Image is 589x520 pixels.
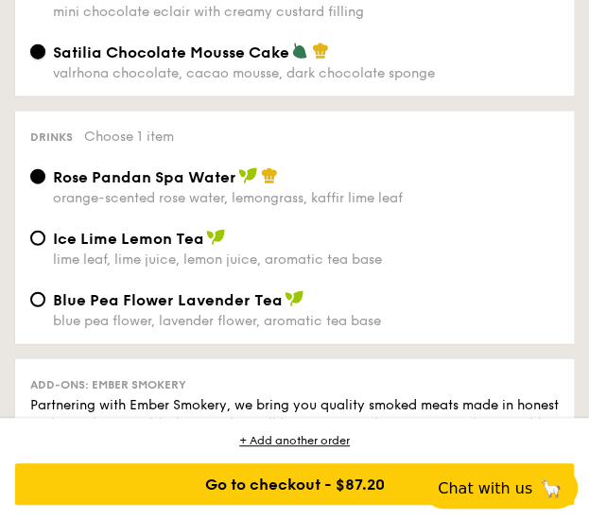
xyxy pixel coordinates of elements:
[30,378,186,391] span: Add-ons: Ember Smokery
[53,291,283,309] span: Blue Pea Flower Lavender Tea
[206,229,225,246] img: icon-vegan.f8ff3823.svg
[540,477,563,499] span: 🦙
[312,43,329,60] img: icon-chef-hat.a58ddaea.svg
[30,396,559,453] div: Partnering with Ember Smokery, we bring you quality smoked meats made in honest and time-honoured...
[84,129,174,145] span: Choose 1 item
[30,169,45,184] input: Rose Pandan Spa Waterorange-scented rose water, lemongrass, kaffir lime leaf
[30,130,73,144] span: Drinks
[53,230,204,248] span: Ice Lime Lemon Tea
[53,251,559,268] div: lime leaf, lime juice, lemon juice, aromatic tea base
[53,65,559,81] div: valrhona chocolate, cacao mousse, dark chocolate sponge
[30,44,45,60] input: Satilia Chocolate Mousse Cakevalrhona chocolate, cacao mousse, dark chocolate sponge
[53,4,559,20] div: mini chocolate eclair with creamy custard filling
[261,167,278,184] img: icon-chef-hat.a58ddaea.svg
[291,43,308,60] img: icon-vegetarian.fe4039eb.svg
[30,292,45,307] input: Blue Pea Flower Lavender Teablue pea flower, lavender flower, aromatic tea base
[53,313,559,329] div: blue pea flower, lavender flower, aromatic tea base
[53,43,289,61] span: Satilia Chocolate Mousse Cake
[423,467,578,509] button: Chat with us🦙
[285,290,303,307] img: icon-vegan.f8ff3823.svg
[53,168,236,186] span: Rose Pandan Spa Water
[238,167,257,184] img: icon-vegan.f8ff3823.svg
[438,479,532,497] span: Chat with us
[15,433,574,448] div: + Add another order
[15,463,574,505] div: Go to checkout - $87.20
[53,190,559,206] div: orange-scented rose water, lemongrass, kaffir lime leaf
[30,231,45,246] input: Ice Lime Lemon Tealime leaf, lime juice, lemon juice, aromatic tea base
